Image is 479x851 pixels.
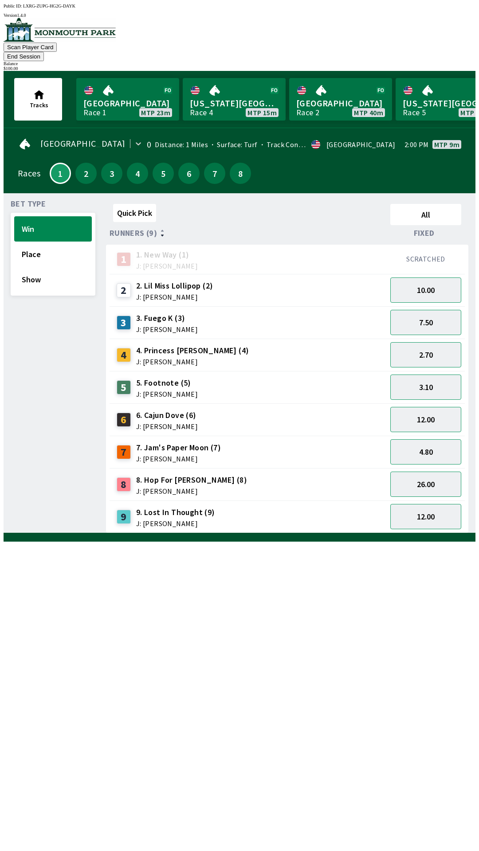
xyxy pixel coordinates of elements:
span: MTP 40m [354,109,383,116]
img: venue logo [4,18,116,42]
div: Public ID: [4,4,475,8]
span: J: [PERSON_NAME] [136,488,247,495]
span: Distance: 1 Miles [155,140,208,149]
button: 7 [204,163,225,184]
div: 1 [117,252,131,266]
button: Place [14,242,92,267]
button: 5 [153,163,174,184]
span: MTP 23m [141,109,170,116]
button: 26.00 [390,472,461,497]
div: 3 [117,316,131,330]
div: $ 100.00 [4,66,475,71]
span: 6 [181,170,197,176]
div: 0 [147,141,151,148]
span: 5 [155,170,172,176]
span: 26.00 [417,479,435,489]
div: Race 4 [190,109,213,116]
div: 6 [117,413,131,427]
div: Race 2 [296,109,319,116]
span: 8. Hop For [PERSON_NAME] (8) [136,474,247,486]
button: 4 [127,163,148,184]
span: 12.00 [417,414,435,425]
button: Win [14,216,92,242]
span: [US_STATE][GEOGRAPHIC_DATA] [190,98,279,109]
span: 3.10 [419,382,433,392]
span: 7 [206,170,223,176]
button: Show [14,267,92,292]
button: 3 [101,163,122,184]
span: J: [PERSON_NAME] [136,423,198,430]
span: J: [PERSON_NAME] [136,326,198,333]
span: 10.00 [417,285,435,295]
a: [GEOGRAPHIC_DATA]Race 2MTP 40m [289,78,392,121]
button: 10.00 [390,277,461,303]
span: 12.00 [417,511,435,522]
span: Tracks [30,101,48,109]
button: 8 [230,163,251,184]
span: 2 [78,170,94,176]
span: 1 [53,171,68,176]
span: Win [22,224,84,234]
button: 7.50 [390,310,461,335]
div: [GEOGRAPHIC_DATA] [326,141,396,148]
span: 5. Footnote (5) [136,377,198,389]
span: J: [PERSON_NAME] [136,293,213,301]
span: [GEOGRAPHIC_DATA] [40,140,126,147]
button: 2 [75,163,97,184]
span: All [394,210,457,220]
span: 2. Lil Miss Lollipop (2) [136,280,213,292]
span: Runners (9) [110,230,157,237]
span: 7. Jam's Paper Moon (7) [136,442,221,453]
button: 1 [50,163,71,184]
button: 2.70 [390,342,461,367]
span: 7.50 [419,317,433,328]
span: 3 [103,170,120,176]
div: 8 [117,477,131,492]
a: [GEOGRAPHIC_DATA]Race 1MTP 23m [76,78,179,121]
span: 1. New Way (1) [136,249,198,261]
span: J: [PERSON_NAME] [136,520,215,527]
div: 7 [117,445,131,459]
span: Quick Pick [117,208,152,218]
span: [GEOGRAPHIC_DATA] [296,98,385,109]
span: MTP 15m [247,109,277,116]
span: LXRG-ZUPG-HG2G-DAYK [23,4,75,8]
button: 12.00 [390,504,461,529]
div: Races [18,170,40,177]
button: Scan Player Card [4,43,57,52]
div: Runners (9) [110,229,387,238]
span: Surface: Turf [208,140,258,149]
span: J: [PERSON_NAME] [136,390,198,398]
span: J: [PERSON_NAME] [136,358,249,365]
span: J: [PERSON_NAME] [136,262,198,269]
span: 4. Princess [PERSON_NAME] (4) [136,345,249,356]
button: Quick Pick [113,204,156,222]
span: MTP 9m [434,141,459,148]
button: All [390,204,461,225]
div: 9 [117,510,131,524]
div: Race 1 [83,109,106,116]
div: 4 [117,348,131,362]
span: J: [PERSON_NAME] [136,455,221,462]
span: Show [22,274,84,285]
div: Fixed [387,229,465,238]
span: 4 [129,170,146,176]
span: Place [22,249,84,259]
div: Balance [4,61,475,66]
span: 9. Lost In Thought (9) [136,507,215,518]
div: 2 [117,283,131,297]
button: 12.00 [390,407,461,432]
span: 8 [232,170,249,176]
span: 4.80 [419,447,433,457]
div: Race 5 [403,109,426,116]
button: 3.10 [390,375,461,400]
div: SCRATCHED [390,254,461,263]
span: Fixed [414,230,435,237]
button: Tracks [14,78,62,121]
div: Version 1.4.0 [4,13,475,18]
span: [GEOGRAPHIC_DATA] [83,98,172,109]
a: [US_STATE][GEOGRAPHIC_DATA]Race 4MTP 15m [183,78,286,121]
span: 2.70 [419,350,433,360]
span: 2:00 PM [404,141,429,148]
span: Bet Type [11,200,46,207]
